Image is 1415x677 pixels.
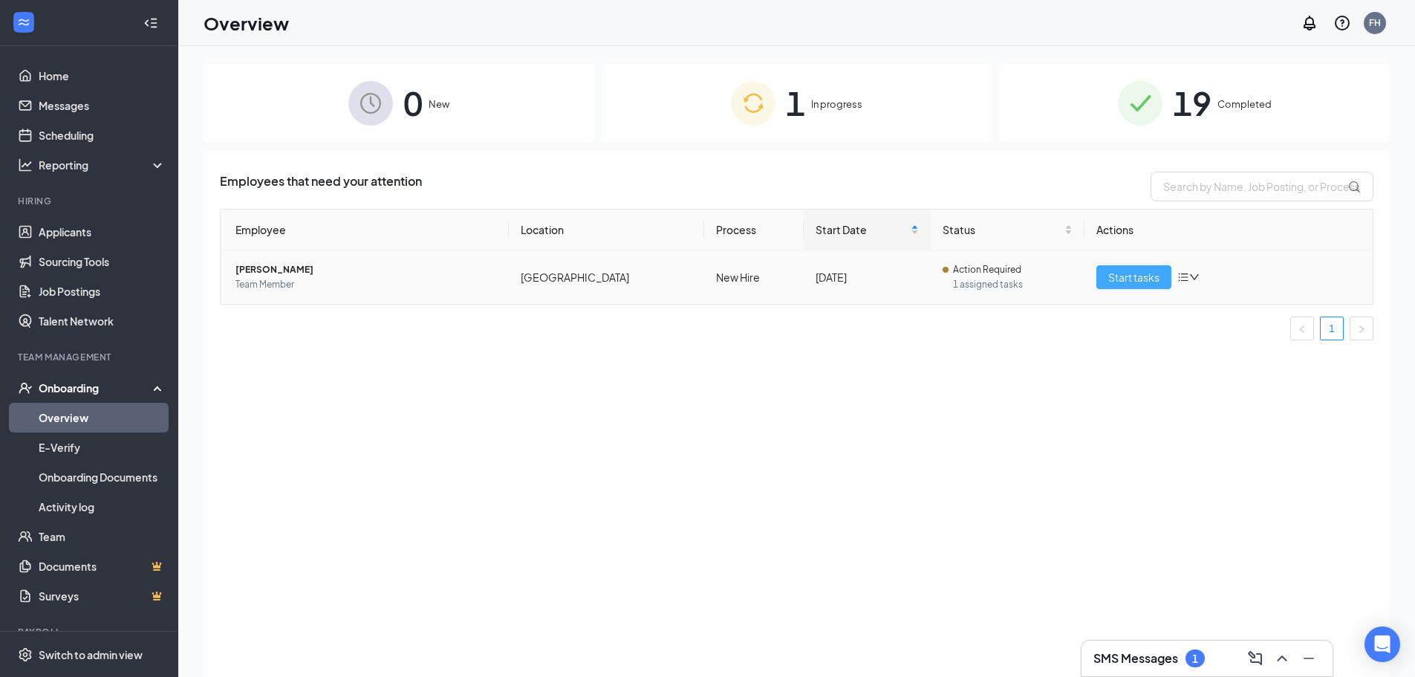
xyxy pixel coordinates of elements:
a: Activity log [39,492,166,522]
a: Messages [39,91,166,120]
th: Employee [221,210,509,250]
h1: Overview [204,10,289,36]
a: Team [39,522,166,551]
td: New Hire [704,250,804,304]
button: Minimize [1297,647,1321,670]
svg: Collapse [143,16,158,30]
span: 1 assigned tasks [953,277,1073,292]
div: Onboarding [39,380,153,395]
span: Action Required [953,262,1021,277]
div: FH [1369,16,1381,29]
th: Actions [1084,210,1373,250]
div: 1 [1192,652,1198,665]
th: Location [509,210,704,250]
svg: UserCheck [18,380,33,395]
svg: Analysis [18,158,33,172]
span: Status [943,221,1061,238]
a: SurveysCrown [39,581,166,611]
a: Overview [39,403,166,433]
div: Reporting [39,158,166,172]
svg: ChevronUp [1273,650,1291,667]
span: 1 [786,77,805,129]
svg: Minimize [1300,650,1318,667]
button: right [1350,317,1373,340]
span: In progress [811,97,862,111]
a: DocumentsCrown [39,551,166,581]
a: Scheduling [39,120,166,150]
div: Open Intercom Messenger [1364,626,1400,662]
a: Onboarding Documents [39,462,166,492]
button: ChevronUp [1270,647,1294,670]
button: left [1290,317,1314,340]
div: Team Management [18,351,163,363]
a: Talent Network [39,306,166,336]
div: Hiring [18,195,163,207]
span: 19 [1173,77,1211,129]
input: Search by Name, Job Posting, or Process [1151,172,1373,201]
a: Job Postings [39,276,166,306]
span: left [1298,325,1307,334]
h3: SMS Messages [1093,650,1178,667]
span: Team Member [235,277,497,292]
a: Applicants [39,217,166,247]
li: Previous Page [1290,317,1314,340]
div: Switch to admin view [39,647,143,662]
span: [PERSON_NAME] [235,262,497,277]
span: Start Date [816,221,908,238]
svg: WorkstreamLogo [16,15,31,30]
span: 0 [403,77,423,129]
th: Status [931,210,1084,250]
span: Completed [1217,97,1272,111]
th: Process [704,210,804,250]
li: Next Page [1350,317,1373,340]
svg: QuestionInfo [1333,14,1351,32]
div: Payroll [18,626,163,638]
svg: Settings [18,647,33,662]
span: bars [1177,271,1189,283]
button: ComposeMessage [1243,647,1267,670]
span: right [1357,325,1366,334]
a: E-Verify [39,433,166,462]
span: New [429,97,449,111]
span: down [1189,272,1200,282]
span: Start tasks [1108,269,1159,285]
td: [GEOGRAPHIC_DATA] [509,250,704,304]
svg: Notifications [1301,14,1318,32]
span: Employees that need your attention [220,172,422,201]
div: [DATE] [816,269,919,285]
a: 1 [1321,317,1343,340]
button: Start tasks [1096,265,1171,289]
li: 1 [1320,317,1344,340]
svg: ComposeMessage [1246,650,1264,667]
a: Home [39,61,166,91]
a: Sourcing Tools [39,247,166,276]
